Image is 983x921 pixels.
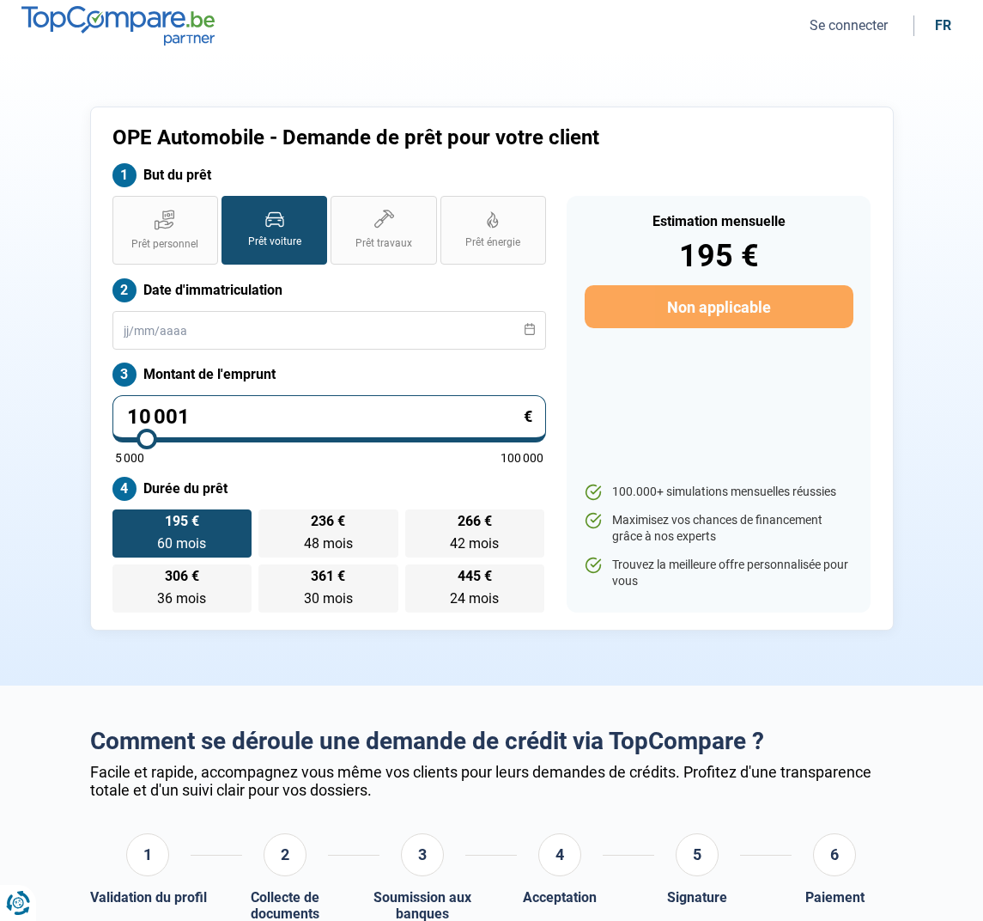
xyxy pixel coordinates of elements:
[21,6,215,45] img: TopCompare.be
[524,409,532,424] span: €
[585,241,853,271] div: 195 €
[667,889,727,906] div: Signature
[112,278,547,302] label: Date d'immatriculation
[355,236,412,251] span: Prêt travaux
[585,215,853,229] div: Estimation mensuelle
[813,833,856,876] div: 6
[112,311,547,350] input: jj/mm/aaaa
[90,889,207,906] div: Validation du profil
[311,515,345,528] span: 236 €
[165,515,199,528] span: 195 €
[157,535,206,552] span: 60 mois
[115,452,144,464] span: 5 000
[805,889,865,906] div: Paiement
[450,535,499,552] span: 42 mois
[248,235,301,249] span: Prêt voiture
[676,833,719,876] div: 5
[450,590,499,607] span: 24 mois
[112,477,547,501] label: Durée du prêt
[804,16,893,34] button: Se connecter
[523,889,597,906] div: Acceptation
[458,570,492,583] span: 445 €
[585,484,853,501] li: 100.000+ simulations mensuelles réussies
[935,17,951,34] div: fr
[112,125,677,150] h1: OPE Automobile - Demande de prêt pour votre client
[585,285,853,328] button: Non applicable
[90,727,894,756] h2: Comment se déroule une demande de crédit via TopCompare ?
[458,515,492,528] span: 266 €
[304,590,353,607] span: 30 mois
[311,570,345,583] span: 361 €
[157,590,206,607] span: 36 mois
[304,535,353,552] span: 48 mois
[465,235,520,250] span: Prêt énergie
[585,512,853,546] li: Maximisez vos chances de financement grâce à nos experts
[264,833,306,876] div: 2
[112,363,547,387] label: Montant de l'emprunt
[112,163,547,187] label: But du prêt
[585,557,853,590] li: Trouvez la meilleure offre personnalisée pour vous
[90,763,894,799] div: Facile et rapide, accompagnez vous même vos clients pour leurs demandes de crédits. Profitez d'un...
[126,833,169,876] div: 1
[401,833,444,876] div: 3
[501,452,543,464] span: 100 000
[131,237,198,252] span: Prêt personnel
[538,833,581,876] div: 4
[165,570,199,583] span: 306 €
